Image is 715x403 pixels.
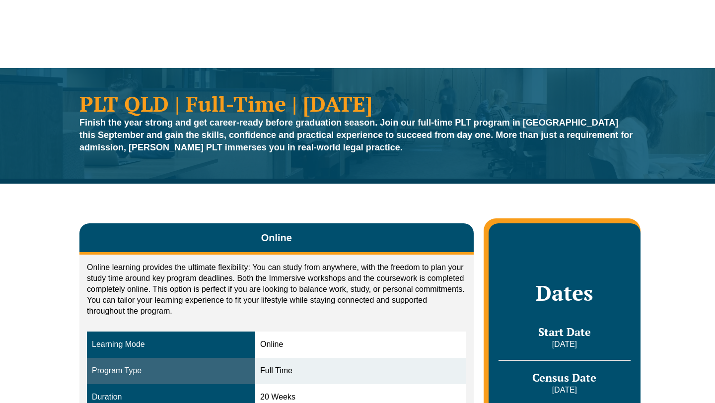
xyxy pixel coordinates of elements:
[499,385,631,396] p: [DATE]
[532,370,596,385] span: Census Date
[87,262,466,317] p: Online learning provides the ultimate flexibility: You can study from anywhere, with the freedom ...
[260,392,461,403] div: 20 Weeks
[260,365,461,377] div: Full Time
[261,231,292,245] span: Online
[92,392,250,403] div: Duration
[92,339,250,350] div: Learning Mode
[538,325,591,339] span: Start Date
[79,93,636,114] h1: PLT QLD | Full-Time | [DATE]
[79,118,633,152] strong: Finish the year strong and get career-ready before graduation season. Join our full-time PLT prog...
[499,280,631,305] h2: Dates
[92,365,250,377] div: Program Type
[499,339,631,350] p: [DATE]
[260,339,461,350] div: Online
